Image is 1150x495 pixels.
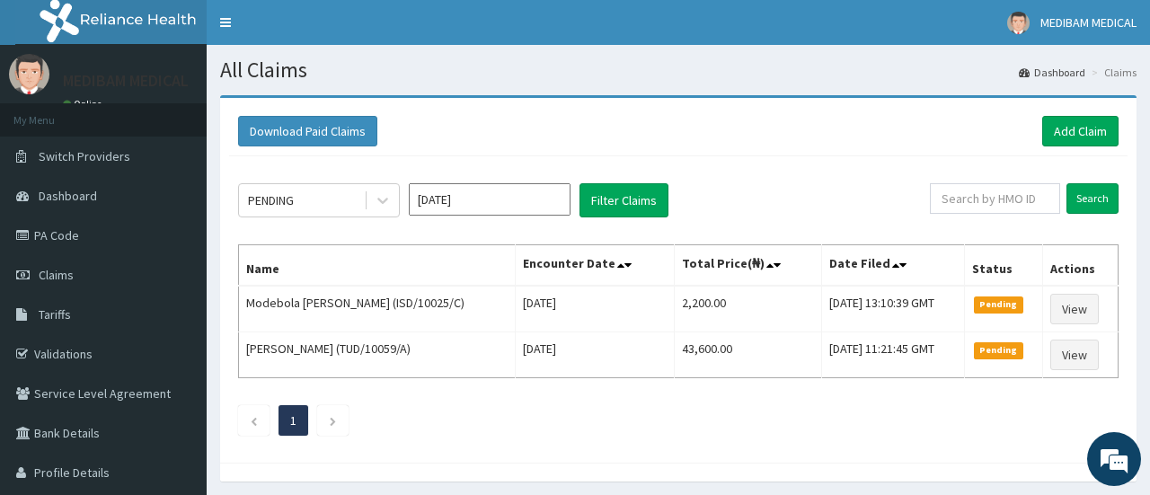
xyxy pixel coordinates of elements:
h1: All Claims [220,58,1137,82]
p: MEDIBAM MEDICAL [63,73,189,89]
a: Add Claim [1042,116,1119,146]
a: View [1050,294,1099,324]
img: User Image [1007,12,1030,34]
th: Total Price(₦) [675,245,822,287]
td: [DATE] 13:10:39 GMT [822,286,965,332]
td: 43,600.00 [675,332,822,378]
td: [PERSON_NAME] (TUD/10059/A) [239,332,516,378]
th: Actions [1042,245,1118,287]
a: Previous page [250,412,258,429]
td: 2,200.00 [675,286,822,332]
span: Claims [39,267,74,283]
span: Pending [974,342,1023,358]
a: Next page [329,412,337,429]
a: Dashboard [1019,65,1085,80]
span: MEDIBAM MEDICAL [1040,14,1137,31]
span: Pending [974,296,1023,313]
a: Online [63,98,106,110]
input: Select Month and Year [409,183,571,216]
td: Modebola [PERSON_NAME] (ISD/10025/C) [239,286,516,332]
a: Page 1 is your current page [290,412,296,429]
td: [DATE] [515,332,674,378]
td: [DATE] 11:21:45 GMT [822,332,965,378]
th: Encounter Date [515,245,674,287]
li: Claims [1087,65,1137,80]
span: Tariffs [39,306,71,323]
div: PENDING [248,191,294,209]
input: Search [1066,183,1119,214]
th: Status [964,245,1042,287]
th: Name [239,245,516,287]
th: Date Filed [822,245,965,287]
button: Download Paid Claims [238,116,377,146]
input: Search by HMO ID [930,183,1060,214]
img: User Image [9,54,49,94]
button: Filter Claims [579,183,668,217]
span: Switch Providers [39,148,130,164]
span: Dashboard [39,188,97,204]
a: View [1050,340,1099,370]
td: [DATE] [515,286,674,332]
